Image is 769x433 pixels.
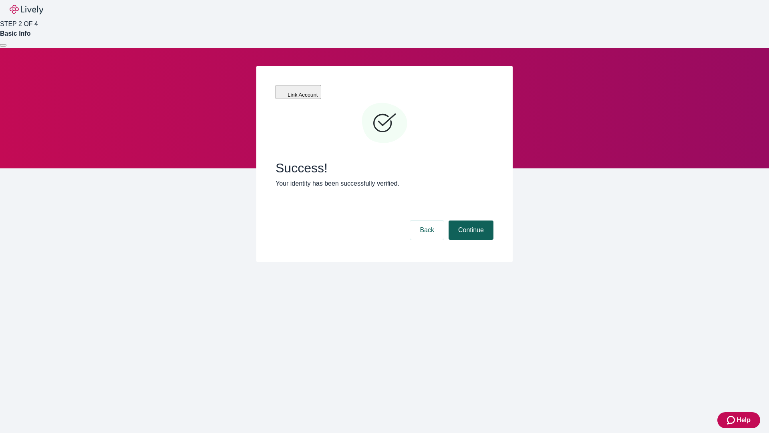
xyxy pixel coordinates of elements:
button: Link Account [276,85,321,99]
p: Your identity has been successfully verified. [276,179,493,188]
img: Lively [10,5,43,14]
svg: Zendesk support icon [727,415,737,425]
button: Back [410,221,444,240]
svg: Checkmark icon [360,99,409,148]
span: Success! [276,160,493,176]
button: Zendesk support iconHelp [717,412,760,428]
span: Help [737,415,751,425]
button: Continue [449,221,493,240]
